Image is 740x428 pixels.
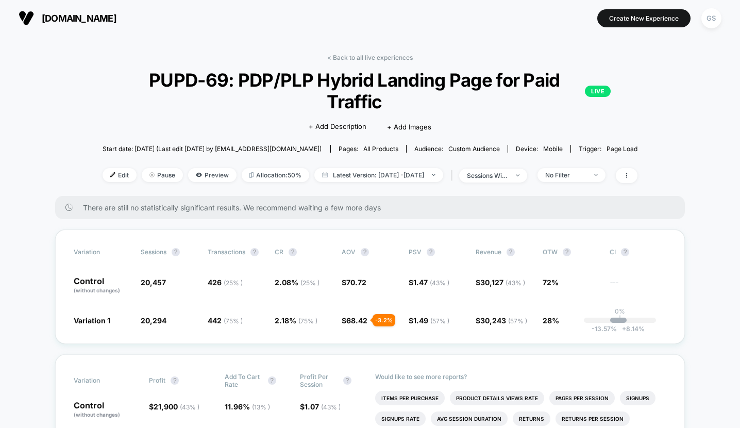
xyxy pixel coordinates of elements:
button: ? [268,376,276,385]
div: Audience: [414,145,500,153]
span: 28% [543,316,559,325]
span: $ [476,278,525,287]
span: Pause [142,168,183,182]
div: Trigger: [579,145,637,153]
li: Returns [513,411,550,426]
button: ? [563,248,571,256]
button: [DOMAIN_NAME] [15,10,120,26]
button: ? [507,248,515,256]
img: end [149,172,155,177]
span: ( 43 % ) [180,403,199,411]
p: Would like to see more reports? [375,373,666,381]
span: 72% [543,278,559,287]
li: Avg Session Duration [431,411,508,426]
span: There are still no statistically significant results. We recommend waiting a few more days [83,203,664,212]
span: Custom Audience [448,145,500,153]
span: 11.96 % [225,402,270,411]
span: Variation [74,373,130,388]
span: $ [149,402,199,411]
span: + Add Description [309,122,366,132]
span: [DOMAIN_NAME] [42,13,116,24]
span: 30,243 [480,316,527,325]
div: GS [701,8,721,28]
span: all products [363,145,398,153]
p: 0% [615,307,625,315]
img: Visually logo [19,10,34,26]
span: 442 [208,316,243,325]
p: Control [74,277,130,294]
li: Pages Per Session [549,391,615,405]
img: end [432,174,435,176]
span: $ [342,316,367,325]
span: 21,900 [154,402,199,411]
span: 70.72 [346,278,366,287]
span: (without changes) [74,411,120,418]
span: mobile [543,145,563,153]
button: GS [698,8,725,29]
span: Device: [508,145,570,153]
span: 1.47 [413,278,449,287]
span: 8.14 % [617,325,645,333]
li: Items Per Purchase [375,391,445,405]
p: | [619,315,621,323]
span: $ [409,278,449,287]
img: calendar [322,172,328,177]
img: end [594,174,598,176]
li: Signups Rate [375,411,426,426]
span: Profit [149,376,165,384]
span: Revenue [476,248,501,256]
span: ( 43 % ) [321,403,341,411]
span: $ [300,402,341,411]
img: end [516,174,519,176]
button: Create New Experience [597,9,691,27]
span: 1.49 [413,316,449,325]
span: --- [610,279,666,294]
span: ( 75 % ) [298,317,317,325]
span: $ [476,316,527,325]
button: ? [427,248,435,256]
span: CI [610,248,666,256]
span: 30,127 [480,278,525,287]
div: No Filter [545,171,586,179]
button: ? [250,248,259,256]
li: Returns Per Session [556,411,630,426]
span: ( 57 % ) [508,317,527,325]
span: Variation 1 [74,316,110,325]
span: Variation [74,248,130,256]
span: (without changes) [74,287,120,293]
span: | [448,168,459,183]
button: ? [621,248,629,256]
span: Edit [103,168,137,182]
span: 1.07 [305,402,341,411]
span: ( 43 % ) [430,279,449,287]
p: Control [74,401,139,419]
a: < Back to all live experiences [327,54,413,61]
span: $ [409,316,449,325]
div: - 3.2 % [373,314,395,326]
li: Product Details Views Rate [450,391,544,405]
span: ( 13 % ) [252,403,270,411]
span: PUPD-69: PDP/PLP Hybrid Landing Page for Paid Traffic [129,69,611,112]
button: ? [172,248,180,256]
span: 426 [208,278,243,287]
span: CR [275,248,283,256]
span: Sessions [141,248,166,256]
span: + [622,325,626,333]
span: Start date: [DATE] (Last edit [DATE] by [EMAIL_ADDRESS][DOMAIN_NAME]) [103,145,322,153]
img: edit [110,172,115,177]
span: -13.57 % [592,325,617,333]
button: ? [361,248,369,256]
span: 2.08 % [275,278,319,287]
span: Transactions [208,248,245,256]
span: ( 57 % ) [430,317,449,325]
span: Page Load [607,145,637,153]
span: + Add Images [387,123,431,131]
img: rebalance [249,172,254,178]
button: ? [289,248,297,256]
li: Signups [620,391,655,405]
span: Profit Per Session [300,373,338,388]
span: Preview [188,168,237,182]
span: 20,294 [141,316,166,325]
button: ? [171,376,179,385]
span: ( 25 % ) [224,279,243,287]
